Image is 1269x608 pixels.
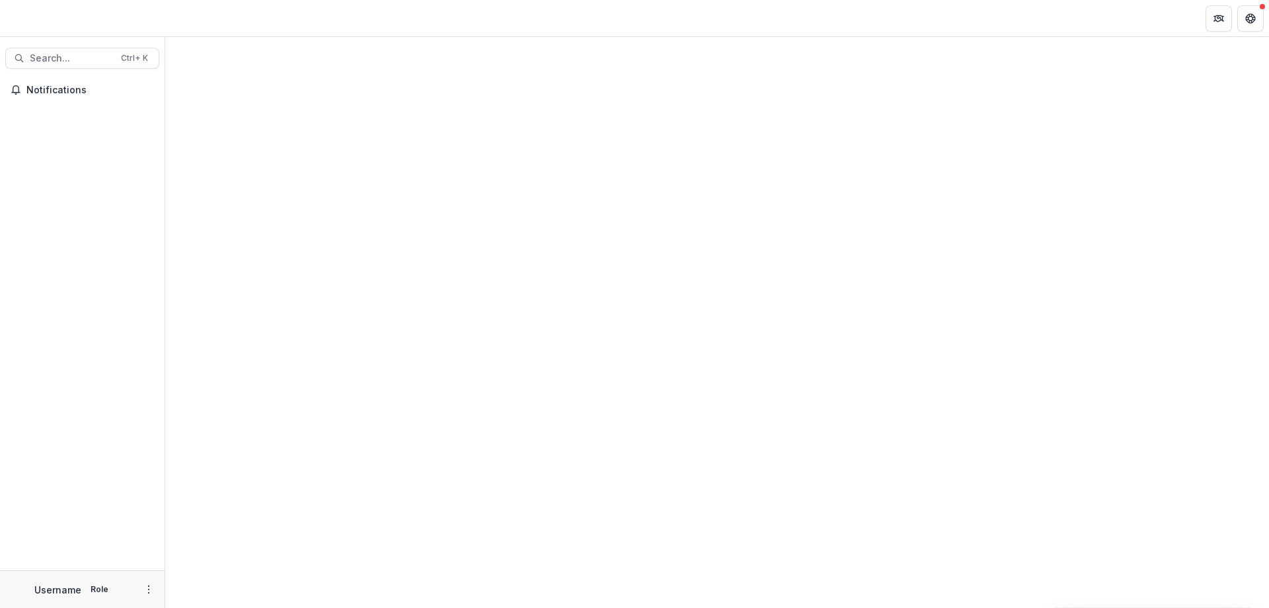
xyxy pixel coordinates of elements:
button: Partners [1206,5,1232,32]
button: Get Help [1237,5,1264,32]
nav: breadcrumb [171,9,227,28]
button: Search... [5,48,159,69]
span: Search... [30,53,113,64]
button: Notifications [5,79,159,101]
div: Ctrl + K [118,51,151,65]
p: Username [34,583,81,597]
p: Role [87,584,112,595]
span: Notifications [26,85,154,96]
button: More [141,582,157,597]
